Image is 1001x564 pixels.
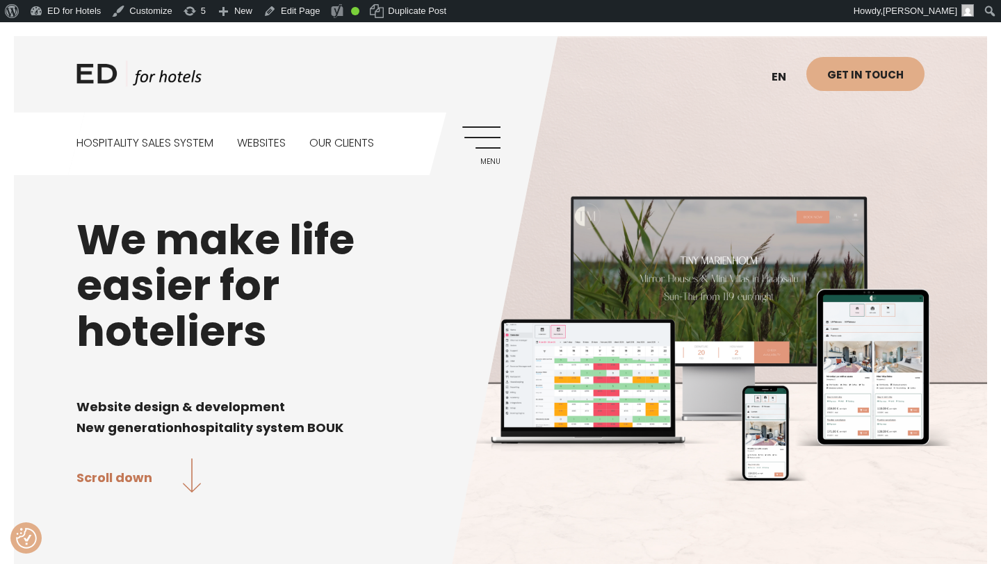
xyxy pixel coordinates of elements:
span: [PERSON_NAME] [883,6,957,16]
h1: We make life easier for hoteliers [76,217,925,354]
span: Website design & development New generation [76,398,285,436]
div: Good [351,7,359,15]
button: Consent Preferences [16,528,37,549]
div: Page 1 [76,375,925,438]
a: Our clients [309,113,374,174]
a: Menu [462,126,500,165]
a: en [765,60,806,94]
span: hospitality system BOUK [182,419,343,436]
a: Get in touch [806,57,925,91]
a: Websites [237,113,286,174]
img: Revisit consent button [16,528,37,549]
a: Scroll down [76,458,201,495]
a: ED HOTELS [76,60,202,95]
span: Menu [462,158,500,166]
a: Hospitality sales system [76,113,213,174]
